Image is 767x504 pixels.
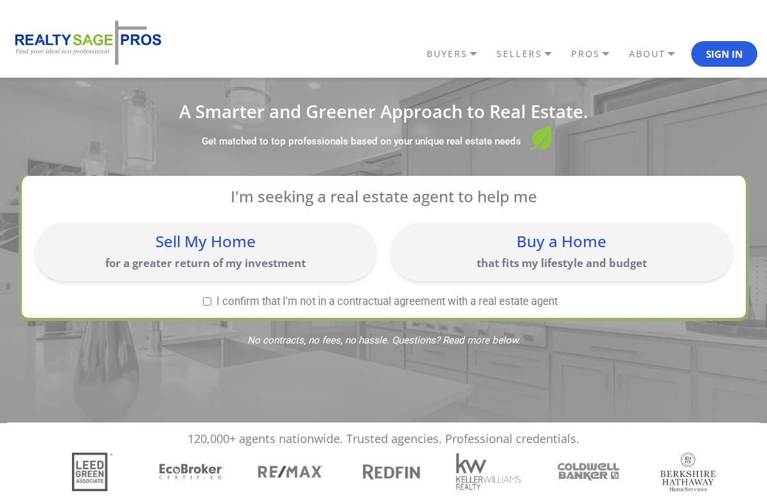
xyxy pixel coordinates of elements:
[157,462,225,482] img: Sponsor Logo: Ecobroker
[203,297,211,306] input: I confirm that I'm not in a contractual agreement with a real estate agent
[397,256,727,270] p: that fits my lifestyle and budget
[164,462,228,482] div: 2 / 7
[555,460,622,483] img: Sponsor Logo: Coldwell Banker
[19,336,749,345] span: No contracts, no fees, no hassle. Questions? Read more below.
[561,460,625,483] div: 6 / 7
[51,187,716,205] p: I'm seeking a real estate agent to help me
[363,461,427,483] div: 4 / 7
[19,103,749,120] h1: A Smarter and Greener Approach to Real Estate.
[661,453,725,491] div: 7 / 7
[35,296,727,307] label: I confirm that I'm not in a contractual agreement with a real estate agent
[188,432,579,446] p: 120,000+ agents nationwide. Trusted agencies. Professional credentials.
[423,43,493,65] a: BUYERS
[202,135,521,148] label: Get matched to top professionals based on your unique real estate needs
[691,41,757,67] button: Sign In
[357,461,424,483] img: Sponsor Logo: Redfin
[263,453,327,491] div: 3 / 7
[568,43,626,65] a: PROS
[41,234,371,249] div: Sell My Home
[10,19,164,67] img: REALTY SAGE PROS
[41,256,371,270] p: for a greater return of my investment
[660,453,716,491] img: Sponsor Logo: Berkshire Hathaway
[463,453,526,491] div: 5 / 7
[397,234,727,249] div: Buy a Home
[626,43,691,65] a: ABOUT
[257,453,324,491] img: Sponsor Logo: Remax
[493,43,568,65] a: SELLERS
[72,453,112,491] img: Sponsor Logo: Leed Green Associate
[455,453,523,491] img: Sponsor Logo: Keller Williams Realty
[65,453,128,491] div: 1 / 7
